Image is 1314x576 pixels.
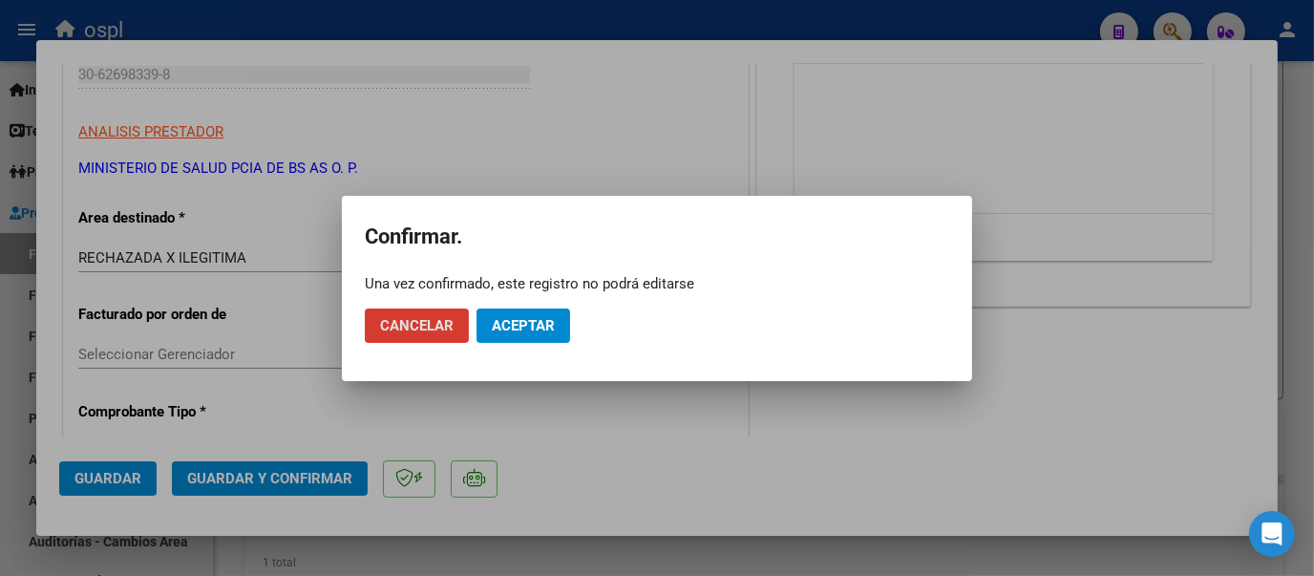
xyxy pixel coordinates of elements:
h2: Confirmar. [365,219,949,255]
button: Aceptar [477,309,570,343]
span: Aceptar [492,317,555,334]
button: Cancelar [365,309,469,343]
div: Una vez confirmado, este registro no podrá editarse [365,274,949,293]
div: Open Intercom Messenger [1249,511,1295,557]
span: Cancelar [380,317,454,334]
